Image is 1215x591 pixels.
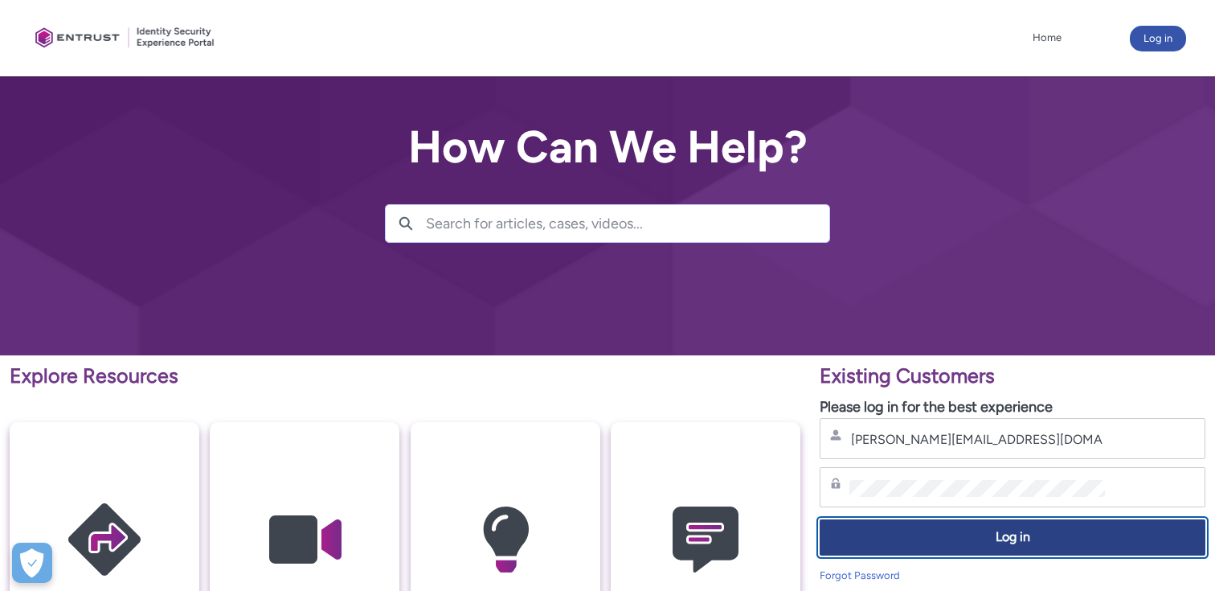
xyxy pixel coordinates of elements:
[1130,26,1186,51] button: Log in
[10,361,800,392] p: Explore Resources
[849,431,1105,448] input: Username
[830,528,1195,547] span: Log in
[386,205,426,242] button: Search
[820,396,1205,418] p: Please log in for the best experience
[12,543,52,583] button: Open Preferences
[820,569,900,581] a: Forgot Password
[820,361,1205,392] p: Existing Customers
[385,122,830,172] h2: How Can We Help?
[1141,517,1215,591] iframe: Qualified Messenger
[820,519,1205,556] button: Log in
[426,205,829,242] input: Search for articles, cases, videos...
[12,543,52,583] div: Cookie Preferences
[1029,26,1066,50] a: Home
